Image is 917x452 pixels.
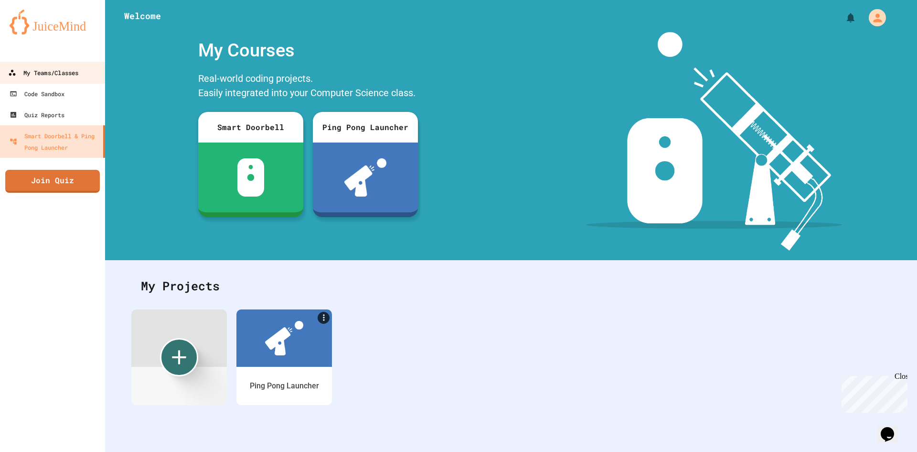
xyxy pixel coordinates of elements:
div: My Notifications [827,10,859,26]
img: banner-image-my-projects.png [586,32,842,251]
div: Ping Pong Launcher [250,380,319,392]
div: Create new [160,338,198,376]
div: Real-world coding projects. Easily integrated into your Computer Science class. [193,69,423,105]
iframe: chat widget [877,414,907,442]
div: Chat with us now!Close [4,4,66,61]
div: Ping Pong Launcher [313,112,418,143]
div: Smart Doorbell [198,112,303,143]
iframe: chat widget [838,372,907,413]
a: MorePing Pong Launcher [236,309,332,405]
div: My Account [859,7,888,29]
div: Quiz Reports [10,109,64,121]
div: My Courses [193,32,423,69]
img: logo-orange.svg [10,10,96,34]
div: My Teams/Classes [8,67,78,79]
a: Join Quiz [5,170,100,193]
div: Smart Doorbell & Ping Pong Launcher [10,130,99,153]
img: ppl-with-ball.png [344,158,387,197]
img: sdb-white.svg [237,158,265,197]
div: My Projects [131,267,891,305]
img: ppl-with-ball.png [265,321,303,355]
a: More [318,312,330,324]
div: Code Sandbox [10,88,64,99]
